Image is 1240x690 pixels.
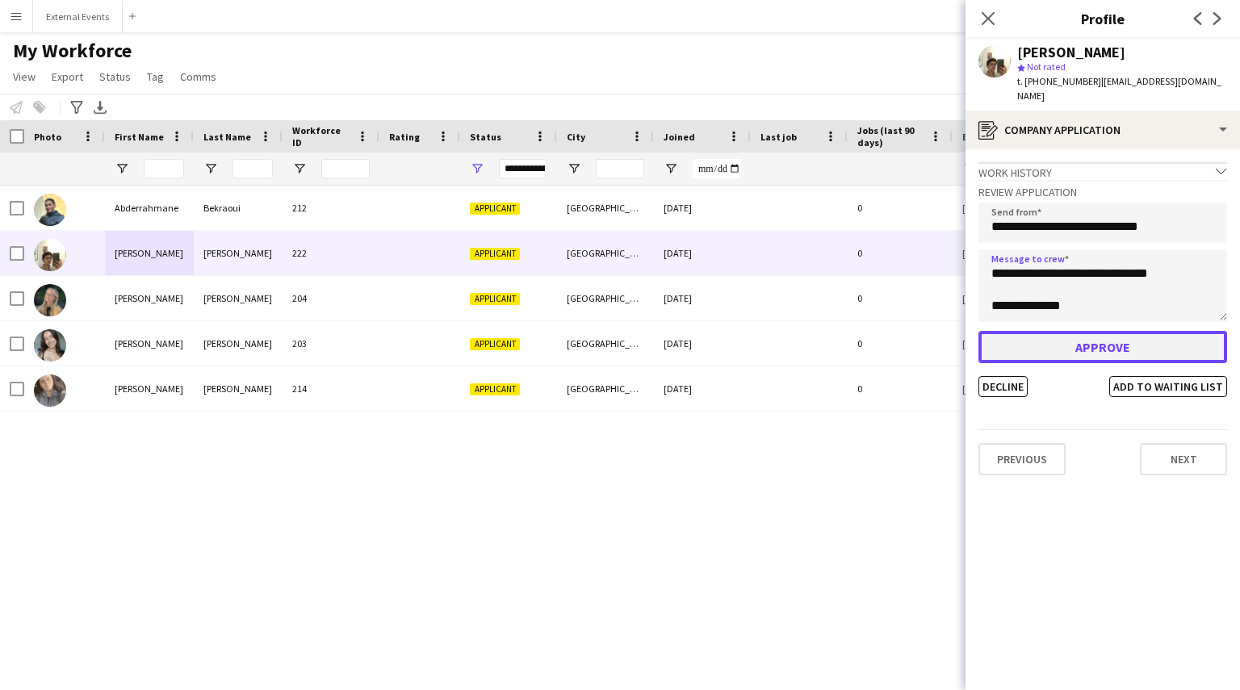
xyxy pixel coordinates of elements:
[557,186,654,230] div: [GEOGRAPHIC_DATA]
[693,159,741,178] input: Joined Filter Input
[194,321,283,366] div: [PERSON_NAME]
[848,276,953,320] div: 0
[99,69,131,84] span: Status
[194,186,283,230] div: Bekraoui
[105,366,194,411] div: [PERSON_NAME]
[654,231,751,275] div: [DATE]
[174,66,223,87] a: Comms
[34,194,66,226] img: Abderrahmane Bekraoui
[321,159,370,178] input: Workforce ID Filter Input
[232,159,273,178] input: Last Name Filter Input
[654,186,751,230] div: [DATE]
[557,366,654,411] div: [GEOGRAPHIC_DATA]
[45,66,90,87] a: Export
[654,276,751,320] div: [DATE]
[283,366,379,411] div: 214
[13,69,36,84] span: View
[567,161,581,176] button: Open Filter Menu
[557,321,654,366] div: [GEOGRAPHIC_DATA]
[105,276,194,320] div: [PERSON_NAME]
[105,231,194,275] div: [PERSON_NAME]
[34,284,66,316] img: Kristen Smith
[1109,376,1227,397] button: Add to waiting list
[962,131,988,143] span: Email
[596,159,644,178] input: City Filter Input
[857,124,924,148] span: Jobs (last 90 days)
[115,131,164,143] span: First Name
[664,161,678,176] button: Open Filter Menu
[292,124,350,148] span: Workforce ID
[470,293,520,305] span: Applicant
[180,69,216,84] span: Comms
[90,98,110,117] app-action-btn: Export XLSX
[389,131,420,143] span: Rating
[292,161,307,176] button: Open Filter Menu
[978,443,1066,475] button: Previous
[978,162,1227,180] div: Work history
[203,161,218,176] button: Open Filter Menu
[760,131,797,143] span: Last job
[978,331,1227,363] button: Approve
[203,131,251,143] span: Last Name
[470,383,520,395] span: Applicant
[848,321,953,366] div: 0
[147,69,164,84] span: Tag
[93,66,137,87] a: Status
[140,66,170,87] a: Tag
[6,66,42,87] a: View
[966,111,1240,149] div: Company application
[1027,61,1066,73] span: Not rated
[654,321,751,366] div: [DATE]
[848,366,953,411] div: 0
[194,276,283,320] div: [PERSON_NAME]
[105,321,194,366] div: [PERSON_NAME]
[557,276,654,320] div: [GEOGRAPHIC_DATA]
[34,131,61,143] span: Photo
[144,159,184,178] input: First Name Filter Input
[283,321,379,366] div: 203
[848,231,953,275] div: 0
[283,276,379,320] div: 204
[470,338,520,350] span: Applicant
[194,231,283,275] div: [PERSON_NAME]
[848,186,953,230] div: 0
[664,131,695,143] span: Joined
[13,39,132,63] span: My Workforce
[567,131,585,143] span: City
[34,239,66,271] img: George Villar
[1017,75,1101,87] span: t. [PHONE_NUMBER]
[1140,443,1227,475] button: Next
[470,131,501,143] span: Status
[105,186,194,230] div: Abderrahmane
[34,374,66,407] img: Stella Schwartzman
[470,203,520,215] span: Applicant
[470,161,484,176] button: Open Filter Menu
[194,366,283,411] div: [PERSON_NAME]
[67,98,86,117] app-action-btn: Advanced filters
[283,231,379,275] div: 222
[1017,45,1125,60] div: [PERSON_NAME]
[283,186,379,230] div: 212
[962,161,977,176] button: Open Filter Menu
[557,231,654,275] div: [GEOGRAPHIC_DATA]
[654,366,751,411] div: [DATE]
[978,185,1227,199] h3: Review Application
[470,248,520,260] span: Applicant
[966,8,1240,29] h3: Profile
[1017,75,1221,102] span: | [EMAIL_ADDRESS][DOMAIN_NAME]
[115,161,129,176] button: Open Filter Menu
[33,1,123,32] button: External Events
[52,69,83,84] span: Export
[978,376,1028,397] button: Decline
[34,329,66,362] img: Sophia sloan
